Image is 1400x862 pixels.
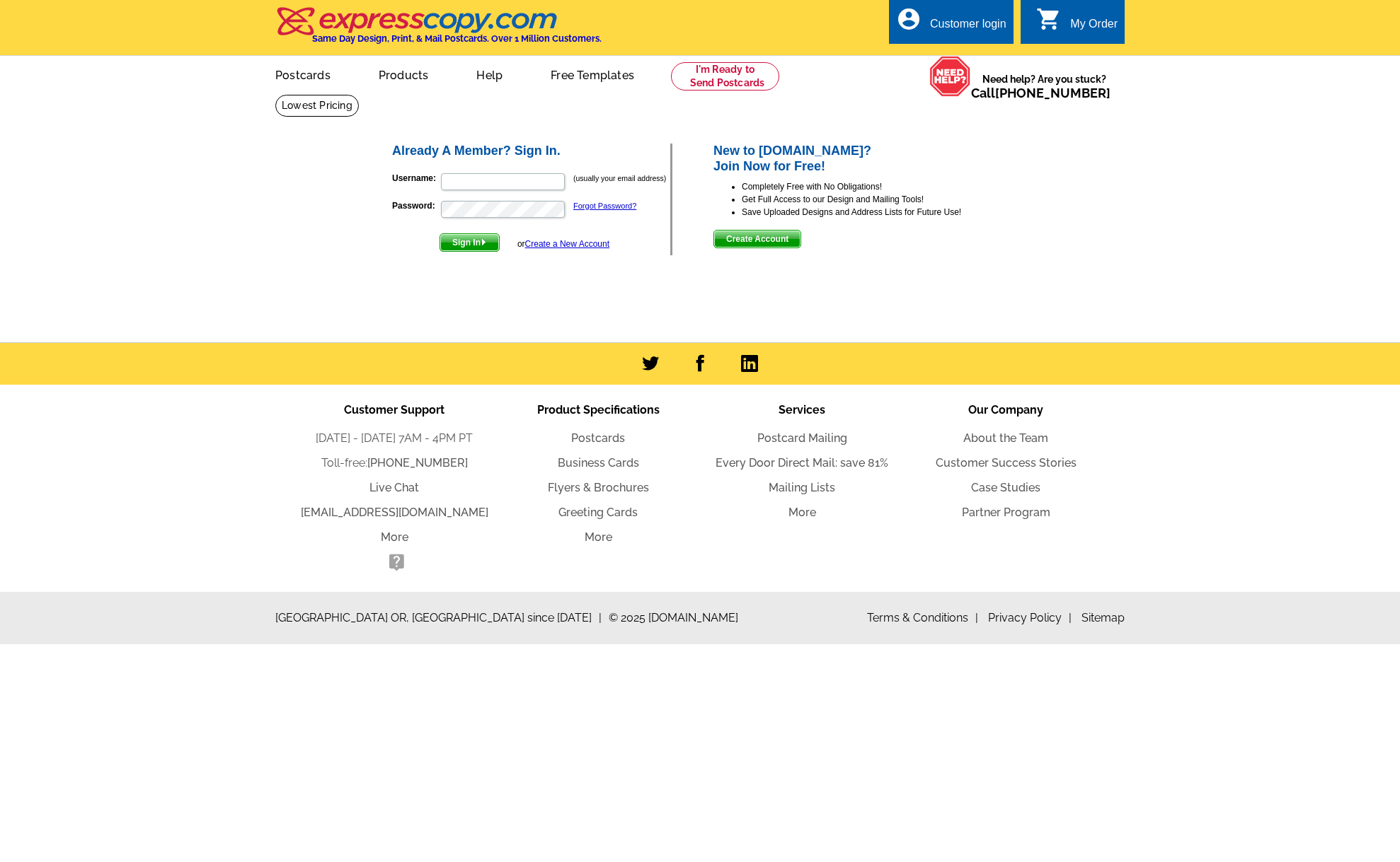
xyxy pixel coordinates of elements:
[381,530,408,544] a: More
[713,230,801,248] button: Create Account
[275,610,602,627] span: [GEOGRAPHIC_DATA] OR, [GEOGRAPHIC_DATA] since [DATE]
[968,403,1043,417] span: Our Company
[971,72,1118,100] span: Need help? Are you stuck?
[369,481,419,494] a: Live Chat
[392,144,670,159] h2: Already A Member? Sign In.
[392,199,440,212] label: Password:
[896,6,922,32] i: account_circle
[585,530,612,544] a: More
[440,233,500,252] button: Sign In
[742,193,1010,206] li: Get Full Access to our Design and Mailing Tools!
[896,16,1006,33] a: account_circle Customer login
[929,56,971,97] img: help
[558,506,638,519] a: Greeting Cards
[962,506,1050,519] a: Partner Program
[971,481,1040,494] a: Case Studies
[714,231,801,247] span: Create Account
[253,57,353,91] a: Postcards
[344,403,444,417] span: Customer Support
[963,431,1048,445] a: About the Team
[930,18,1006,37] div: Customer login
[312,33,602,44] h4: Same Day Design, Print, & Mail Postcards. Over 1 Million Customers.
[573,174,666,182] small: (usually your email address)
[392,172,440,185] label: Username:
[528,57,657,91] a: Free Templates
[292,455,496,472] li: Toll-free:
[1036,16,1118,33] a: shopping_cart My Order
[537,403,660,417] span: Product Specifications
[1081,611,1125,624] a: Sitemap
[995,86,1111,100] a: [PHONE_NUMBER]
[548,481,649,494] a: Flyers & Brochures
[356,57,452,91] a: Products
[757,431,847,445] a: Postcard Mailing
[517,238,609,250] div: or
[301,506,488,519] a: [EMAIL_ADDRESS][DOMAIN_NAME]
[788,506,816,519] a: More
[769,481,835,494] a: Mailing Lists
[1036,6,1062,32] i: shopping_cart
[292,430,496,447] li: [DATE] - [DATE] 7AM - 4PM PT
[742,206,1010,219] li: Save Uploaded Designs and Address Lists for Future Use!
[525,239,609,249] a: Create a New Account
[571,431,625,445] a: Postcards
[779,403,825,417] span: Services
[454,57,525,91] a: Help
[481,239,487,245] img: button-next-arrow-white.png
[573,202,636,210] a: Forgot Password?
[558,456,639,470] a: Business Cards
[936,456,1077,470] a: Customer Success Stories
[867,611,978,624] a: Terms & Conditions
[713,144,1010,174] h2: New to [DOMAIN_NAME]? Join Now for Free!
[716,456,888,470] a: Every Door Direct Mail: save 81%
[609,610,738,627] span: © 2025 [DOMAIN_NAME]
[988,611,1072,624] a: Privacy Policy
[440,234,499,251] span: Sign In
[971,86,1111,100] span: Call
[742,180,1010,193] li: Completely Free with No Obligations!
[1070,18,1118,37] div: My Order
[367,456,468,470] a: [PHONE_NUMBER]
[275,17,602,44] a: Same Day Design, Print, & Mail Postcards. Over 1 Million Customers.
